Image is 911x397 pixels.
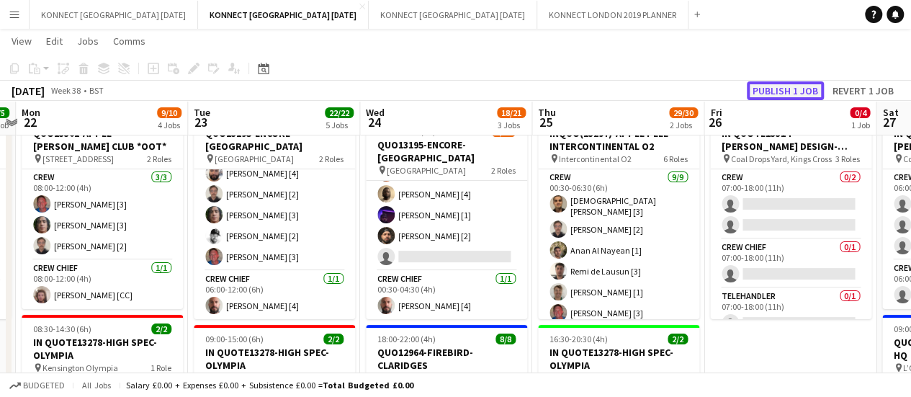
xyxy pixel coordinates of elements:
[194,106,355,319] app-job-card: 06:00-12:00 (6h)6/6QUO13195-ENCORE-[GEOGRAPHIC_DATA] [GEOGRAPHIC_DATA]2 RolesCrew5/506:00-12:00 (...
[71,32,104,50] a: Jobs
[731,153,832,164] span: Coal Drops Yard, Kings Cross
[497,107,526,118] span: 18/21
[23,380,65,391] span: Budgeted
[113,35,145,48] span: Comms
[22,336,183,362] h3: IN QUOTE13278-HIGH SPEC-OLYMPIA
[326,120,353,130] div: 5 Jobs
[30,1,198,29] button: KONNECT [GEOGRAPHIC_DATA] [DATE]
[366,106,527,319] app-job-card: Updated00:30-04:30 (4h)9/10QUO13195-ENCORE-[GEOGRAPHIC_DATA] [GEOGRAPHIC_DATA]2 Roles[PERSON_NAME...
[710,106,871,319] app-job-card: 07:00-18:00 (11h)0/4IN QUOTE13314-[PERSON_NAME] DESIGN-KINGS CROSS Coal Drops Yard, Kings Cross3 ...
[538,169,699,390] app-card-role: Crew9/900:30-06:30 (6h)[DEMOGRAPHIC_DATA][PERSON_NAME] [3][PERSON_NAME] [2]Anan Al Nayean [1]Remi...
[22,127,183,153] h3: QUO13301-APPLE [PERSON_NAME] CLUB *OOT*
[325,107,354,118] span: 22/22
[194,346,355,372] h3: IN QUOTE13278-HIGH SPEC-OLYMPIA
[40,32,68,50] a: Edit
[192,114,210,130] span: 23
[22,169,183,260] app-card-role: Crew3/308:00-12:00 (4h)[PERSON_NAME] [3][PERSON_NAME] [3][PERSON_NAME] [2]
[882,106,898,119] span: Sat
[747,81,824,100] button: Publish 1 job
[6,32,37,50] a: View
[850,107,870,118] span: 0/4
[708,114,722,130] span: 26
[498,120,525,130] div: 3 Jobs
[77,35,99,48] span: Jobs
[369,1,537,29] button: KONNECT [GEOGRAPHIC_DATA] [DATE]
[669,107,698,118] span: 29/30
[323,380,413,391] span: Total Budgeted £0.00
[19,114,40,130] span: 22
[198,1,369,29] button: KONNECT [GEOGRAPHIC_DATA] [DATE]
[319,153,344,164] span: 2 Roles
[194,127,355,153] h3: QUO13195-ENCORE-[GEOGRAPHIC_DATA]
[126,380,413,391] div: Salary £0.00 + Expenses £0.00 + Subsistence £0.00 =
[151,362,171,373] span: 1 Role
[22,106,183,309] app-job-card: 08:00-12:00 (4h)4/4QUO13301-APPLE [PERSON_NAME] CLUB *OOT* [STREET_ADDRESS]2 RolesCrew3/308:00-12...
[194,106,210,119] span: Tue
[537,1,688,29] button: KONNECT LONDON 2019 PLANNER
[215,153,294,164] span: [GEOGRAPHIC_DATA]
[12,35,32,48] span: View
[491,165,516,176] span: 2 Roles
[549,334,608,344] span: 16:30-20:30 (4h)
[79,380,114,391] span: All jobs
[880,114,898,130] span: 27
[835,153,860,164] span: 3 Roles
[22,260,183,309] app-card-role: Crew Chief1/108:00-12:00 (4h)[PERSON_NAME] [CC]
[366,138,527,164] h3: QUO13195-ENCORE-[GEOGRAPHIC_DATA]
[46,35,63,48] span: Edit
[538,106,699,319] app-job-card: 00:30-22:00 (21h30m)27/28INQUO(13297)-APPLE PEEL-INTERCONTINENTAL O2 Intercontinental O26 RolesCr...
[559,153,632,164] span: Intercontinental O2
[33,324,91,334] span: 08:30-14:30 (6h)
[22,106,40,119] span: Mon
[710,127,871,153] h3: IN QUOTE13314-[PERSON_NAME] DESIGN-KINGS CROSS
[851,120,869,130] div: 1 Job
[205,334,264,344] span: 09:00-15:00 (6h)
[158,120,181,130] div: 4 Jobs
[194,138,355,271] app-card-role: Crew5/506:00-12:00 (6h)[PERSON_NAME] [4][PERSON_NAME] [2][PERSON_NAME] [3][PERSON_NAME] [2][PERSO...
[48,85,84,96] span: Week 38
[194,271,355,320] app-card-role: Crew Chief1/106:00-12:00 (6h)[PERSON_NAME] [4]
[366,106,385,119] span: Wed
[710,169,871,239] app-card-role: Crew0/207:00-18:00 (11h)
[536,114,556,130] span: 25
[42,362,118,373] span: Kensington Olympia
[710,106,722,119] span: Fri
[42,153,114,164] span: [STREET_ADDRESS]
[366,271,527,320] app-card-role: Crew Chief1/100:30-04:30 (4h)[PERSON_NAME] [4]
[151,324,171,334] span: 2/2
[366,346,527,372] h3: QUO12964-FIREBIRD-CLARIDGES
[377,334,436,344] span: 18:00-22:00 (4h)
[387,165,466,176] span: [GEOGRAPHIC_DATA]
[7,378,67,393] button: Budgeted
[670,120,697,130] div: 2 Jobs
[157,107,181,118] span: 9/10
[538,346,699,372] h3: IN QUOTE13278-HIGH SPEC-OLYMPIA
[668,334,688,344] span: 2/2
[538,106,556,119] span: Thu
[663,153,688,164] span: 6 Roles
[710,288,871,337] app-card-role: Telehandler0/107:00-18:00 (11h)
[364,114,385,130] span: 24
[107,32,151,50] a: Comms
[89,85,104,96] div: BST
[147,153,171,164] span: 2 Roles
[827,81,899,100] button: Revert 1 job
[495,334,516,344] span: 8/8
[710,239,871,288] app-card-role: Crew Chief0/107:00-18:00 (11h)
[12,84,45,98] div: [DATE]
[323,334,344,344] span: 2/2
[538,127,699,153] h3: INQUO(13297)-APPLE PEEL-INTERCONTINENTAL O2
